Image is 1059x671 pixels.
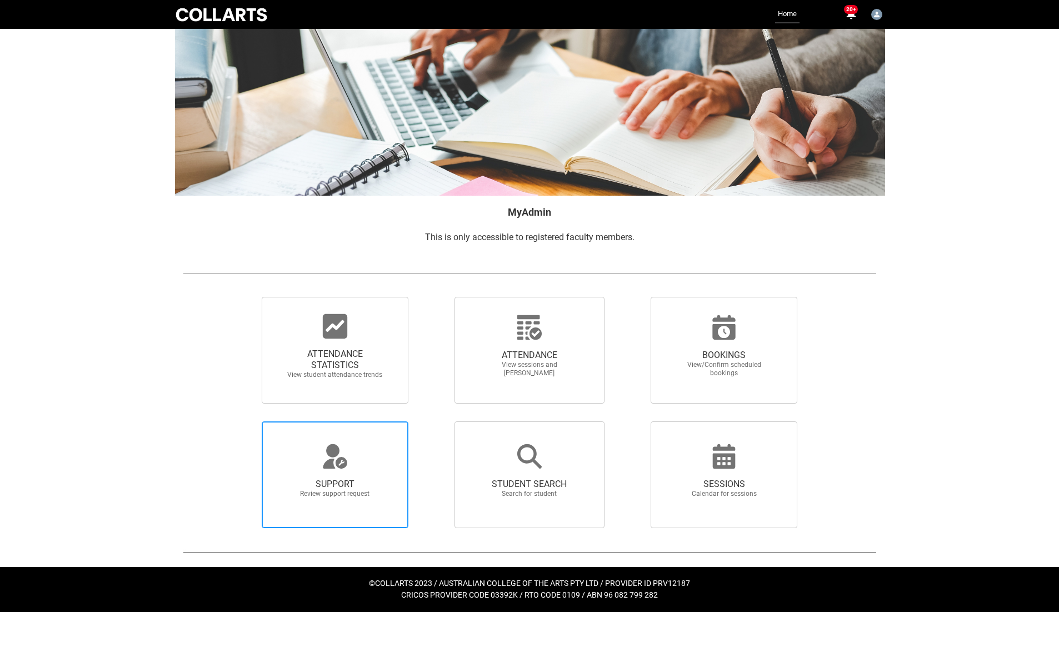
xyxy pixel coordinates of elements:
span: View sessions and [PERSON_NAME] [481,361,578,377]
span: This is only accessible to registered faculty members. [425,232,635,242]
button: User Profile Chrissie Vincent [868,4,885,22]
a: Home [775,6,800,23]
span: ATTENDANCE [481,350,578,361]
span: 20+ [844,5,858,14]
h2: MyAdmin [183,205,876,220]
span: SUPPORT [286,479,384,490]
span: View student attendance trends [286,371,384,379]
img: REDU_GREY_LINE [183,267,876,279]
span: Search for student [481,490,578,498]
span: BOOKINGS [675,350,773,361]
button: 20+ [844,8,857,21]
img: Chrissie Vincent [871,9,882,20]
span: Review support request [286,490,384,498]
img: REDU_GREY_LINE [183,546,876,558]
span: ATTENDANCE STATISTICS [286,349,384,371]
span: View/Confirm scheduled bookings [675,361,773,377]
span: STUDENT SEARCH [481,479,578,490]
span: SESSIONS [675,479,773,490]
span: Calendar for sessions [675,490,773,498]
